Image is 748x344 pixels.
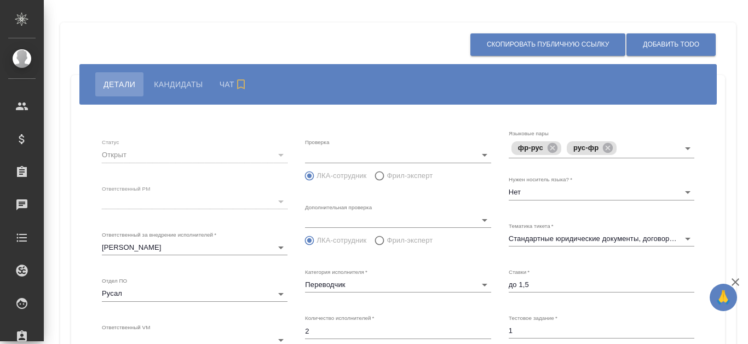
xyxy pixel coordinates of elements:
div: Стандартные юридические документы, договоры, уставы [509,231,694,246]
span: Добавить ToDo [643,40,699,49]
label: Количество исполнителей [305,316,374,321]
div: Открыт [102,147,287,163]
span: Чат [220,78,250,91]
span: ЛКА-сотрудник [317,170,366,181]
label: Ставки [509,270,530,275]
label: Тематика тикета [509,223,554,228]
button: 🙏 [710,284,737,311]
div: Нет [509,185,694,200]
label: Ответственный PM [102,186,150,191]
label: Отдел ПО [102,278,127,284]
label: Языковые пары [509,131,549,136]
span: фр-рус [511,144,550,152]
button: Open [680,141,695,156]
label: Статус [102,140,119,145]
label: Ответственный за внедрение исполнителей [102,232,216,238]
span: Фрил-эксперт [387,170,433,181]
span: ЛКА-сотрудник [317,235,366,246]
label: Нужен носитель языка? [509,177,572,182]
div: [PERSON_NAME] [102,240,287,255]
span: Скопировать публичную ссылку [487,40,609,49]
span: 🙏 [714,286,733,309]
div: Переводчик [305,277,491,293]
span: Кандидаты [154,78,203,91]
span: Фрил-эксперт [387,235,433,246]
div: фр-рус [511,141,561,155]
textarea: 1 [509,326,694,335]
label: Ответственный VM [102,324,150,330]
label: Дополнительная проверка [305,204,372,210]
label: Проверка [305,140,329,145]
div: рус-фр [567,141,617,155]
label: Тестовое задание [509,316,557,321]
label: Категория исполнителя [305,270,367,275]
span: рус-фр [567,144,605,152]
button: Добавить ToDo [626,33,716,56]
span: Детали [103,78,135,91]
div: Русал [102,286,287,301]
svg: Подписаться [234,78,248,91]
button: Скопировать публичную ссылку [470,33,625,56]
